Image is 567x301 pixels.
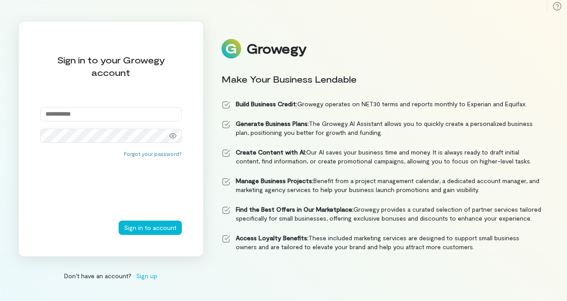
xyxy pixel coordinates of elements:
button: Forgot your password? [124,150,182,157]
img: Logo [222,39,241,59]
span: Sign up [136,271,157,280]
strong: Access Loyalty Benefits: [236,234,308,242]
div: Make Your Business Lendable [222,73,542,85]
strong: Build Business Credit: [236,100,297,108]
strong: Find the Best Offers in Our Marketplace: [236,205,353,213]
li: Benefit from a project management calendar, a dedicated account manager, and marketing agency ser... [222,176,542,194]
div: Growegy [247,41,306,56]
li: Growegy operates on NET30 terms and reports monthly to Experian and Equifax. [222,100,542,109]
strong: Generate Business Plans: [236,120,309,127]
button: Sign in to account [119,221,182,235]
li: Growegy provides a curated selection of partner services tailored specifically for small business... [222,205,542,223]
li: The Growegy AI Assistant allows you to quickly create a personalized business plan, positioning y... [222,119,542,137]
li: Our AI saves your business time and money. It is always ready to draft initial content, find info... [222,148,542,166]
li: These included marketing services are designed to support small business owners and are tailored ... [222,234,542,251]
strong: Create Content with AI: [236,148,306,156]
div: Don’t have an account? [18,271,204,280]
div: Sign in to your Growegy account [40,54,182,79]
strong: Manage Business Projects: [236,177,313,184]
